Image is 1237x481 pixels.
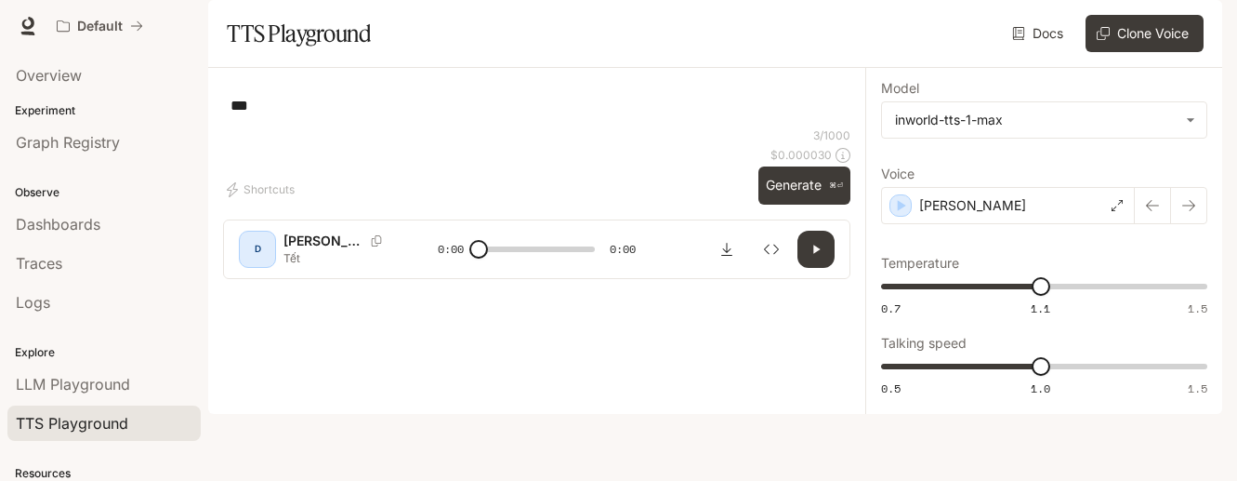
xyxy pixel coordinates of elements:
h1: TTS Playground [227,15,371,52]
div: inworld-tts-1-max [895,111,1177,129]
div: D [243,234,272,264]
p: Tết [283,250,393,266]
p: 3 / 1000 [813,127,850,143]
span: 1.1 [1031,301,1050,316]
p: Talking speed [881,337,967,350]
button: Shortcuts [223,175,302,205]
p: Default [77,19,123,34]
span: 0:00 [610,240,636,259]
span: 0:00 [438,240,464,259]
p: [PERSON_NAME] [919,196,1026,215]
button: Inspect [753,231,790,268]
span: 1.5 [1188,381,1207,396]
p: Voice [881,167,915,180]
p: ⌘⏎ [829,180,843,192]
button: Download audio [708,231,745,268]
button: Clone Voice [1086,15,1204,52]
p: [PERSON_NAME] [283,232,363,250]
button: Copy Voice ID [363,235,389,247]
p: $ 0.000030 [770,147,832,163]
a: Docs [1008,15,1071,52]
span: 1.0 [1031,381,1050,396]
div: inworld-tts-1-max [882,102,1206,138]
button: All workspaces [48,7,151,45]
p: Temperature [881,257,959,270]
button: Generate⌘⏎ [758,167,850,205]
span: 0.5 [881,381,901,396]
p: Model [881,82,919,95]
span: 1.5 [1188,301,1207,316]
span: 0.7 [881,301,901,316]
